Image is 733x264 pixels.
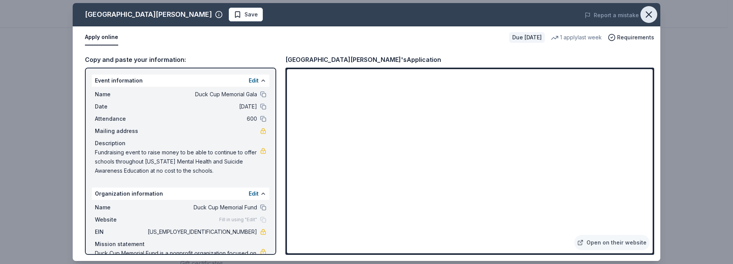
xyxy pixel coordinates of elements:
button: Edit [249,189,259,198]
div: [GEOGRAPHIC_DATA][PERSON_NAME]'s Application [285,55,441,65]
span: Name [95,203,146,212]
span: Save [244,10,258,19]
span: [DATE] [146,102,257,111]
span: Name [95,90,146,99]
div: 1 apply last week [551,33,602,42]
span: Website [95,215,146,224]
div: Description [95,139,266,148]
span: Requirements [617,33,654,42]
div: [GEOGRAPHIC_DATA][PERSON_NAME] [85,8,212,21]
span: EIN [95,227,146,236]
div: Event information [92,75,269,87]
span: [US_EMPLOYER_IDENTIFICATION_NUMBER] [146,227,257,236]
button: Report a mistake [585,11,639,20]
span: Duck Cup Memorial Fund [146,203,257,212]
span: 600 [146,114,257,123]
div: Mission statement [95,240,266,249]
span: Duck Cup Memorial Gala [146,90,257,99]
span: Fill in using "Edit" [219,217,257,223]
button: Save [229,8,263,21]
button: Apply online [85,29,118,45]
div: Organization information [92,188,269,200]
button: Requirements [608,33,654,42]
div: Copy and paste your information: [85,55,276,65]
span: Date [95,102,146,111]
span: Fundraising event to raise money to be able to continue to offer schools throughout [US_STATE] Me... [95,148,260,175]
div: Due [DATE] [509,32,545,43]
a: Open on their website [574,235,650,250]
span: Attendance [95,114,146,123]
button: Edit [249,76,259,85]
span: Mailing address [95,126,146,136]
